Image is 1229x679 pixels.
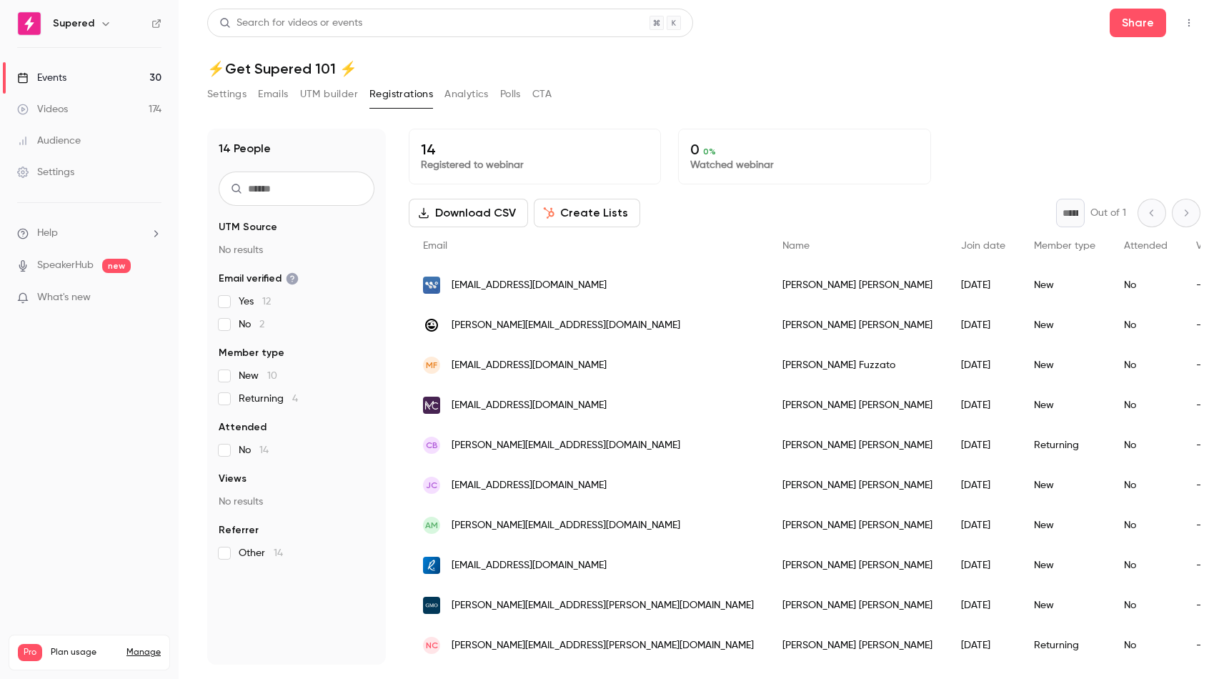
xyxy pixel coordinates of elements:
div: [DATE] [947,425,1020,465]
div: [DATE] [947,385,1020,425]
div: [DATE] [947,265,1020,305]
span: CB [426,439,438,452]
span: 10 [267,371,277,381]
div: [DATE] [947,625,1020,665]
span: [EMAIL_ADDRESS][DOMAIN_NAME] [452,398,607,413]
div: [PERSON_NAME] [PERSON_NAME] [768,585,947,625]
span: NC [426,639,438,652]
span: Other [239,546,283,560]
div: No [1110,625,1182,665]
section: facet-groups [219,220,374,560]
span: 0 % [703,147,716,157]
span: [EMAIL_ADDRESS][DOMAIN_NAME] [452,358,607,373]
div: No [1110,465,1182,505]
span: [EMAIL_ADDRESS][DOMAIN_NAME] [452,278,607,293]
span: Email [423,241,447,251]
div: [DATE] [947,585,1020,625]
button: Settings [207,83,247,106]
div: No [1110,385,1182,425]
span: Name [782,241,810,251]
span: new [102,259,131,273]
span: Attended [1124,241,1168,251]
div: [PERSON_NAME] [PERSON_NAME] [768,425,947,465]
div: New [1020,305,1110,345]
div: [DATE] [947,505,1020,545]
div: Videos [17,102,68,117]
div: [PERSON_NAME] [PERSON_NAME] [768,505,947,545]
span: UTM Source [219,220,277,234]
div: New [1020,385,1110,425]
div: New [1020,345,1110,385]
div: [DATE] [947,305,1020,345]
span: MF [426,359,437,372]
div: No [1110,425,1182,465]
div: New [1020,545,1110,585]
div: No [1110,545,1182,585]
img: medicreations.com [423,397,440,414]
img: crewhu.com [423,317,440,334]
p: Watched webinar [690,158,918,172]
img: gmo.com [423,597,440,614]
span: Returning [239,392,298,406]
div: [PERSON_NAME] Fuzzato [768,345,947,385]
div: Returning [1020,625,1110,665]
span: Pro [18,644,42,661]
span: No [239,443,269,457]
span: No [239,317,264,332]
div: Search for videos or events [219,16,362,31]
div: [PERSON_NAME] [PERSON_NAME] [768,545,947,585]
div: No [1110,505,1182,545]
p: No results [219,495,374,509]
div: New [1020,585,1110,625]
button: CTA [532,83,552,106]
p: Out of 1 [1090,206,1126,220]
div: [DATE] [947,345,1020,385]
span: 14 [274,548,283,558]
span: Yes [239,294,271,309]
span: [EMAIL_ADDRESS][DOMAIN_NAME] [452,478,607,493]
h1: ⚡️Get Supered 101 ⚡️ [207,60,1200,77]
img: Supered [18,12,41,35]
button: Analytics [444,83,489,106]
div: New [1020,465,1110,505]
span: 12 [262,297,271,307]
span: JC [426,479,437,492]
h6: Supered [53,16,94,31]
span: New [239,369,277,383]
a: SpeakerHub [37,258,94,273]
div: New [1020,265,1110,305]
span: Join date [961,241,1005,251]
span: Help [37,226,58,241]
div: Returning [1020,425,1110,465]
div: New [1020,505,1110,545]
span: [PERSON_NAME][EMAIL_ADDRESS][DOMAIN_NAME] [452,438,680,453]
button: UTM builder [300,83,358,106]
div: [PERSON_NAME] [PERSON_NAME] [768,625,947,665]
div: [PERSON_NAME] [PERSON_NAME] [768,385,947,425]
div: [DATE] [947,465,1020,505]
iframe: Noticeable Trigger [144,292,161,304]
span: AM [425,519,438,532]
p: Registered to webinar [421,158,649,172]
div: [DATE] [947,545,1020,585]
span: [PERSON_NAME][EMAIL_ADDRESS][PERSON_NAME][DOMAIN_NAME] [452,598,754,613]
span: Referrer [219,523,259,537]
span: What's new [37,290,91,305]
span: Member type [219,346,284,360]
button: Share [1110,9,1166,37]
button: Registrations [369,83,433,106]
span: [PERSON_NAME][EMAIL_ADDRESS][DOMAIN_NAME] [452,518,680,533]
span: 4 [292,394,298,404]
span: Views [219,472,247,486]
p: 0 [690,141,918,158]
img: resultant.com [423,557,440,574]
span: [PERSON_NAME][EMAIL_ADDRESS][PERSON_NAME][DOMAIN_NAME] [452,638,754,653]
button: Create Lists [534,199,640,227]
div: Settings [17,165,74,179]
div: No [1110,265,1182,305]
button: Polls [500,83,521,106]
span: Attended [219,420,267,435]
div: No [1110,585,1182,625]
p: 14 [421,141,649,158]
div: No [1110,305,1182,345]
